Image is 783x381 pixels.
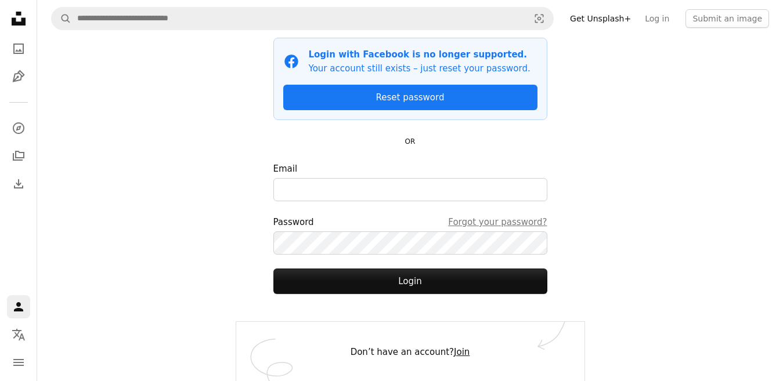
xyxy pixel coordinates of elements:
[7,295,30,318] a: Log in / Sign up
[7,117,30,140] a: Explore
[638,9,676,28] a: Log in
[309,61,531,75] p: Your account still exists – just reset your password.
[454,347,470,357] a: Join
[273,268,547,294] button: Login
[273,178,547,201] input: Email
[309,48,531,61] p: Login with Facebook is no longer supported.
[273,215,547,229] div: Password
[7,351,30,374] button: Menu
[52,8,71,30] button: Search Unsplash
[685,9,769,28] button: Submit an image
[7,172,30,195] a: Download History
[51,7,554,30] form: Find visuals sitewide
[7,37,30,60] a: Photos
[7,323,30,346] button: Language
[405,137,416,146] small: OR
[448,215,547,229] a: Forgot your password?
[273,162,547,201] label: Email
[283,85,537,110] a: Reset password
[7,144,30,168] a: Collections
[273,231,547,255] input: PasswordForgot your password?
[7,7,30,32] a: Home — Unsplash
[7,65,30,88] a: Illustrations
[525,8,553,30] button: Visual search
[563,9,638,28] a: Get Unsplash+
